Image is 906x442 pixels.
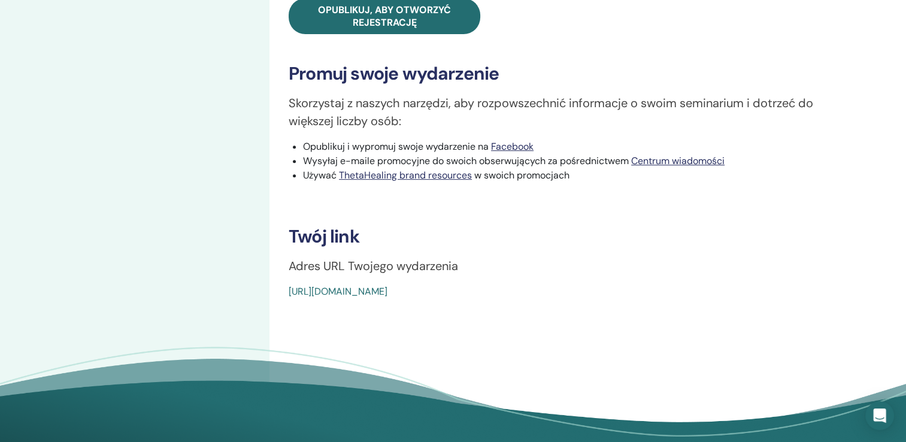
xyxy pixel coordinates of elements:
span: Opublikuj, aby otworzyć rejestrację [318,4,451,29]
a: ThetaHealing brand resources [339,169,472,181]
li: Używać w swoich promocjach [303,168,855,183]
li: Wysyłaj e-maile promocyjne do swoich obserwujących za pośrednictwem [303,154,855,168]
h3: Promuj swoje wydarzenie [289,63,855,84]
li: Opublikuj i wypromuj swoje wydarzenie na [303,140,855,154]
h3: Twój link [289,226,855,247]
p: Adres URL Twojego wydarzenia [289,257,855,275]
a: Centrum wiadomości [631,155,725,167]
div: Open Intercom Messenger [865,401,894,430]
a: [URL][DOMAIN_NAME] [289,285,387,298]
a: Facebook [491,140,534,153]
p: Skorzystaj z naszych narzędzi, aby rozpowszechnić informacje o swoim seminarium i dotrzeć do więk... [289,94,855,130]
